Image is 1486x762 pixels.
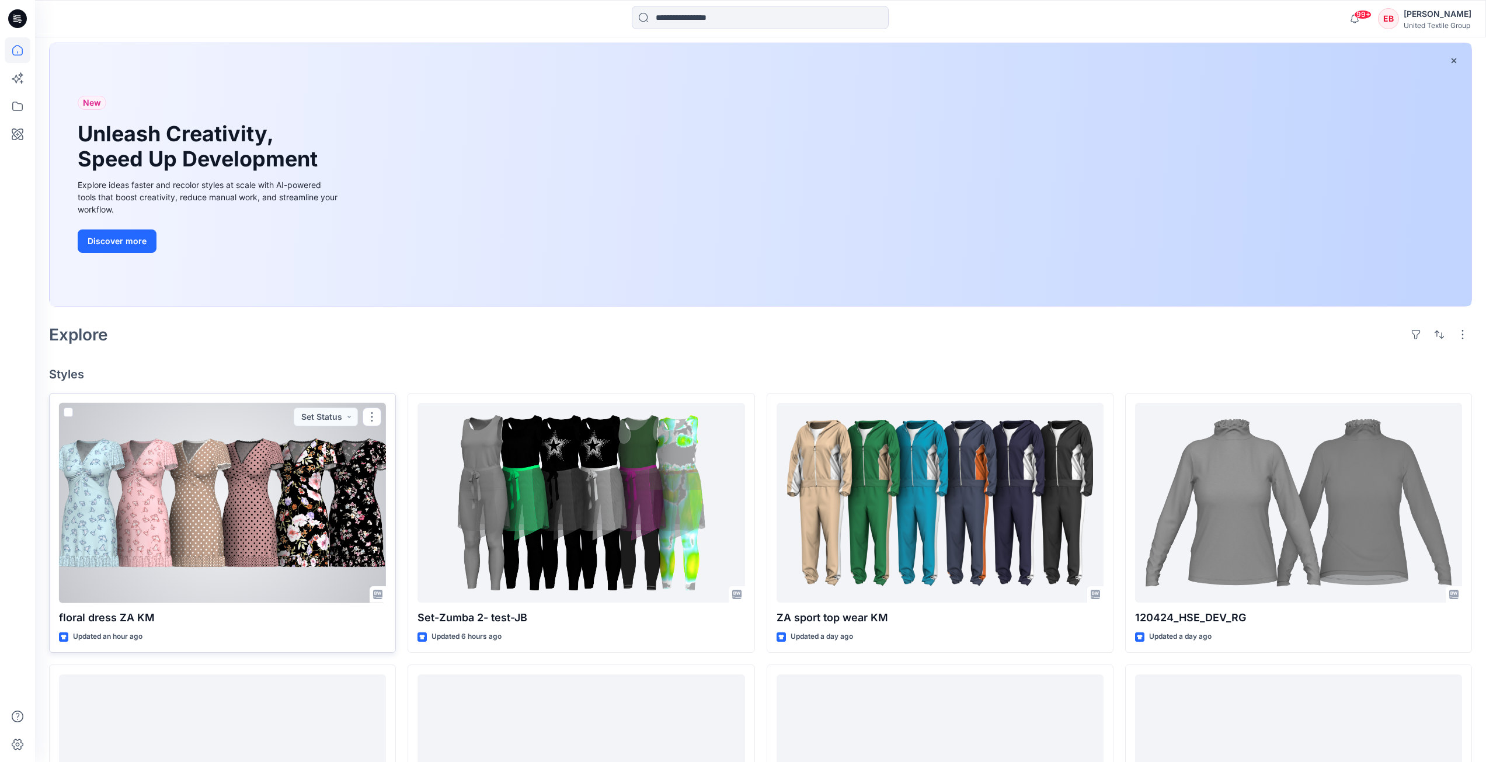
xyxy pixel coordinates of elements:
p: floral dress ZA KM [59,610,386,626]
p: Updated a day ago [1149,631,1212,643]
a: 120424_HSE_DEV_RG [1135,403,1462,603]
p: Updated an hour ago [73,631,142,643]
p: Updated a day ago [791,631,853,643]
div: Explore ideas faster and recolor styles at scale with AI-powered tools that boost creativity, red... [78,179,340,215]
div: United Textile Group [1404,21,1471,30]
span: 99+ [1354,10,1372,19]
h1: Unleash Creativity, Speed Up Development [78,121,323,172]
div: [PERSON_NAME] [1404,7,1471,21]
p: Updated 6 hours ago [431,631,502,643]
a: Set-Zumba 2- test-JB [417,403,744,603]
button: Discover more [78,229,156,253]
p: Set-Zumba 2- test-JB [417,610,744,626]
a: floral dress ZA KM [59,403,386,603]
div: EB [1378,8,1399,29]
p: ZA sport top wear KM [777,610,1104,626]
a: ZA sport top wear KM [777,403,1104,603]
h4: Styles [49,367,1472,381]
a: Discover more [78,229,340,253]
p: 120424_HSE_DEV_RG [1135,610,1462,626]
span: New [83,96,101,110]
h2: Explore [49,325,108,344]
